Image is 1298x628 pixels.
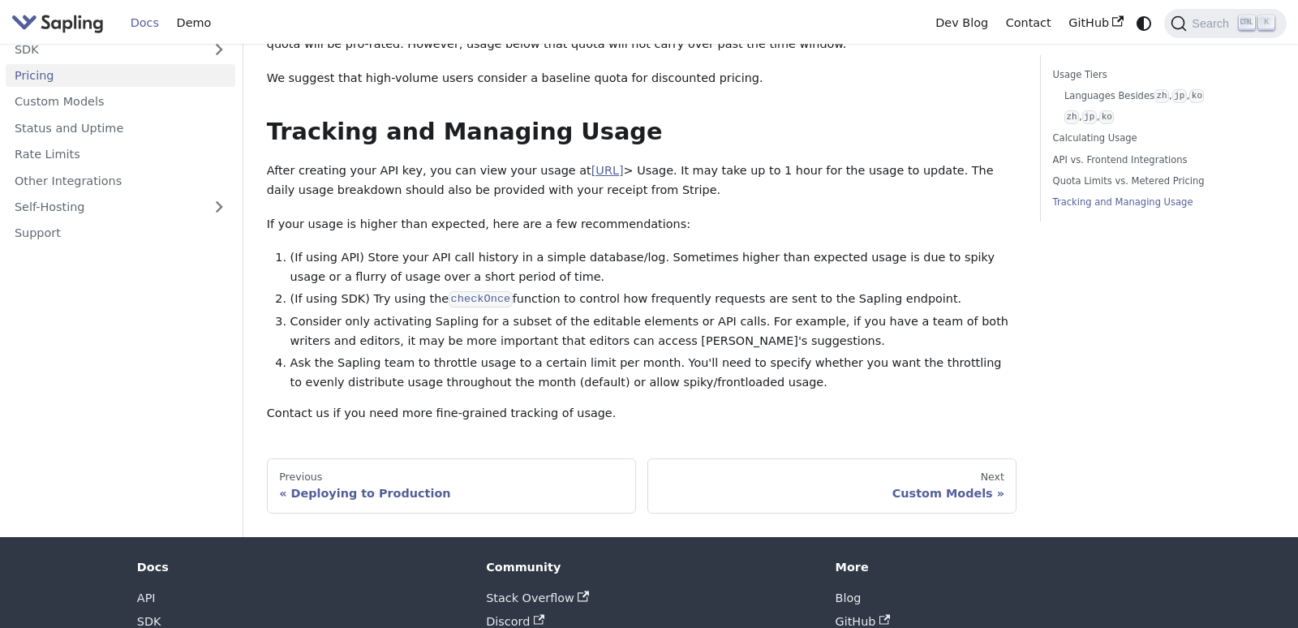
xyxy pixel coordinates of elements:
[267,69,1017,88] p: We suggest that high-volume users consider a baseline quota for discounted pricing.
[997,11,1060,36] a: Contact
[279,471,623,484] div: Previous
[449,292,513,305] a: checkOnce
[6,37,203,61] a: SDK
[1053,67,1269,83] a: Usage Tiers
[486,591,588,604] a: Stack Overflow
[486,615,544,628] a: Discord
[6,195,235,218] a: Self-Hosting
[6,169,235,192] a: Other Integrations
[290,312,1017,351] li: Consider only activating Sapling for a subset of the editable elements or API calls. For example,...
[6,222,235,245] a: Support
[267,161,1017,200] p: After creating your API key, you can view your usage at > Usage. It may take up to 1 hour for the...
[1082,110,1097,124] code: jp
[647,458,1016,514] a: NextCustom Models
[279,486,623,501] div: Deploying to Production
[6,116,235,140] a: Status and Uptime
[168,11,220,36] a: Demo
[836,615,891,628] a: GitHub
[267,458,636,514] a: PreviousDeploying to Production
[203,37,235,61] button: Expand sidebar category 'SDK'
[267,118,1017,147] h2: Tracking and Managing Usage
[486,560,812,574] div: Community
[290,354,1017,393] li: Ask the Sapling team to throttle usage to a certain limit per month. You'll need to specify wheth...
[1064,110,1263,125] a: zh,jp,ko
[137,615,161,628] a: SDK
[1154,89,1169,103] code: zh
[1164,9,1286,38] button: Search (Ctrl+K)
[1099,110,1114,124] code: ko
[122,11,168,36] a: Docs
[290,290,1017,309] li: (If using SDK) Try using the function to control how frequently requests are sent to the Sapling ...
[1187,17,1239,30] span: Search
[11,11,104,35] img: Sapling.ai
[1172,89,1187,103] code: jp
[6,142,235,166] a: Rate Limits
[6,90,235,114] a: Custom Models
[267,215,1017,234] p: If your usage is higher than expected, here are a few recommendations:
[1064,110,1079,124] code: zh
[1053,153,1269,168] a: API vs. Frontend Integrations
[1189,89,1204,103] code: ko
[1053,131,1269,146] a: Calculating Usage
[267,458,1017,514] nav: Docs pages
[1064,88,1263,104] a: Languages Besideszh,jp,ko
[1053,174,1269,189] a: Quota Limits vs. Metered Pricing
[591,164,624,177] a: [URL]
[449,291,513,308] code: checkOnce
[836,560,1162,574] div: More
[1053,195,1269,210] a: Tracking and Managing Usage
[137,560,463,574] div: Docs
[836,591,862,604] a: Blog
[267,404,1017,424] p: Contact us if you need more fine-grained tracking of usage.
[1133,11,1156,35] button: Switch between dark and light mode (currently system mode)
[1258,15,1274,30] kbd: K
[660,486,1004,501] div: Custom Models
[290,248,1017,287] li: (If using API) Store your API call history in a simple database/log. Sometimes higher than expect...
[1059,11,1132,36] a: GitHub
[660,471,1004,484] div: Next
[926,11,996,36] a: Dev Blog
[6,63,235,87] a: Pricing
[137,591,156,604] a: API
[11,11,110,35] a: Sapling.ai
